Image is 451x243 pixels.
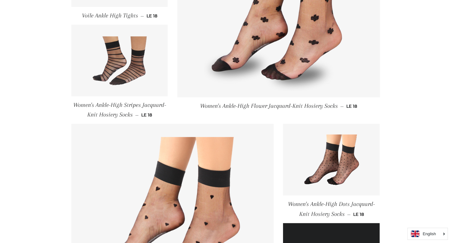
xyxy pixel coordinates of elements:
span: LE 18 [353,212,364,217]
a: English [411,231,444,237]
span: LE 18 [346,103,357,109]
span: LE 18 [146,13,157,19]
a: Voile Ankle High Tights — LE 18 [71,7,168,25]
a: Women's Ankle-High Stripes Jacquard-Knit Hosiery Socks — LE 18 [71,96,168,124]
span: — [135,112,138,118]
a: Women's Ankle-High Dots Jacquard-Knit Hosiery Socks — LE 18 [283,195,380,223]
a: Women's Ankle-High Flower Jacquard-Knit Hosiery Socks — LE 18 [177,97,380,115]
span: Women's Ankle-High Dots Jacquard-Knit Hosiery Socks [288,201,375,217]
i: English [423,232,436,236]
span: — [140,13,144,19]
span: Voile Ankle High Tights [82,12,138,19]
span: — [340,103,344,109]
span: LE 18 [141,112,152,118]
span: Women's Ankle-High Flower Jacquard-Knit Hosiery Socks [200,102,338,109]
span: Women's Ankle-High Stripes Jacquard-Knit Hosiery Socks [73,102,166,118]
span: — [347,212,350,217]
